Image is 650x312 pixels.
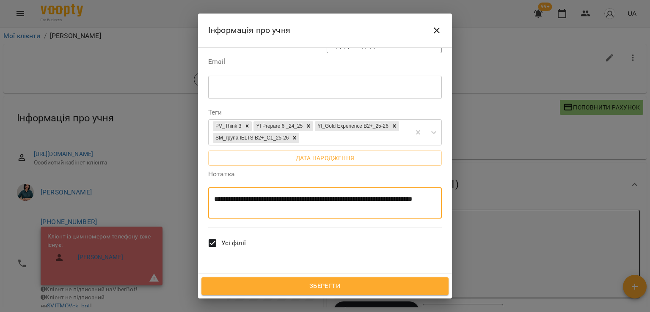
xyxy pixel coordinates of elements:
[427,20,447,41] button: Close
[208,151,442,166] button: Дата народження
[253,121,304,131] div: YI Prepare 6 _24_25
[208,58,442,65] label: Email
[208,171,442,178] label: Нотатка
[208,24,290,37] h6: Інформація про учня
[211,281,439,292] span: Зберегти
[213,121,242,131] div: PV_Think 3
[208,109,442,116] label: Теги
[201,277,449,295] button: Зберегти
[215,153,435,163] span: Дата народження
[315,121,390,131] div: YI_Gold Experience B2+_25-26
[221,238,246,248] span: Усі філії
[213,133,290,143] div: SM_група IELTS B2+_C1_25-26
